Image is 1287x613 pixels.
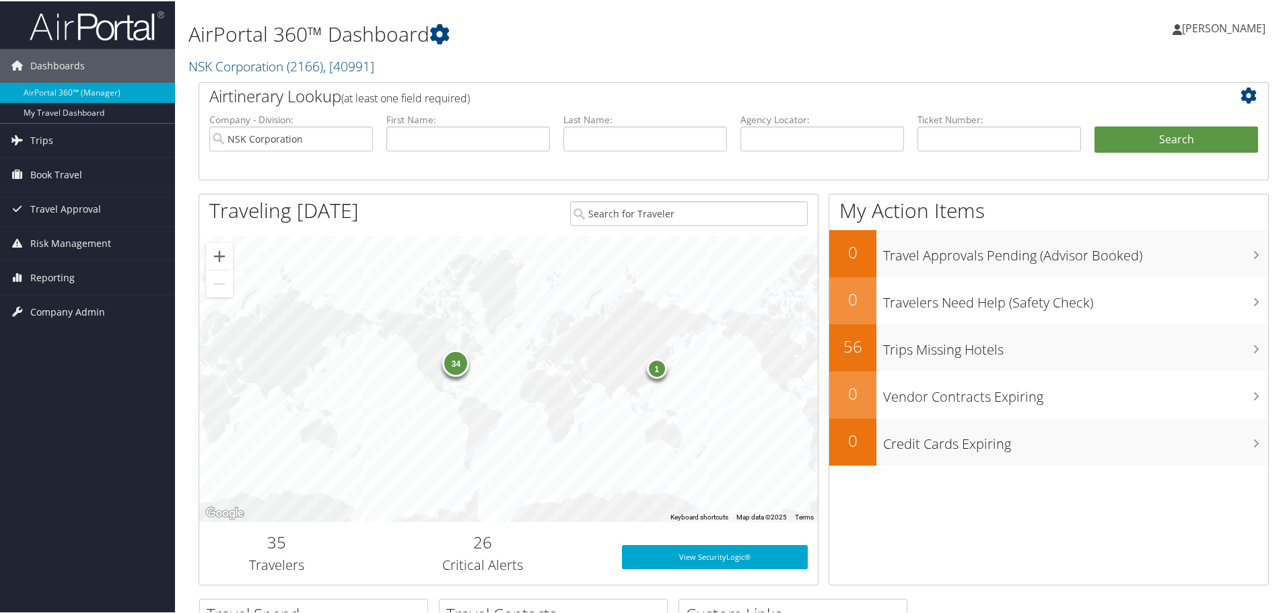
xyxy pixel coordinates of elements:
[30,9,164,40] img: airportal-logo.png
[883,380,1268,405] h3: Vendor Contracts Expiring
[209,195,359,223] h1: Traveling [DATE]
[364,530,602,552] h2: 26
[829,240,876,262] h2: 0
[829,229,1268,276] a: 0Travel Approvals Pending (Advisor Booked)
[30,157,82,190] span: Book Travel
[740,112,904,125] label: Agency Locator:
[442,348,469,375] div: 34
[287,56,323,74] span: ( 2166 )
[188,56,374,74] a: NSK Corporation
[883,285,1268,311] h3: Travelers Need Help (Safety Check)
[829,417,1268,464] a: 0Credit Cards Expiring
[323,56,374,74] span: , [ 40991 ]
[30,191,101,225] span: Travel Approval
[795,512,814,519] a: Terms (opens in new tab)
[829,276,1268,323] a: 0Travelers Need Help (Safety Check)
[1182,20,1265,34] span: [PERSON_NAME]
[341,89,470,104] span: (at least one field required)
[917,112,1081,125] label: Ticket Number:
[829,287,876,310] h2: 0
[30,48,85,81] span: Dashboards
[30,294,105,328] span: Company Admin
[883,427,1268,452] h3: Credit Cards Expiring
[203,503,247,521] img: Google
[209,554,344,573] h3: Travelers
[30,122,53,156] span: Trips
[622,544,808,568] a: View SecurityLogic®
[883,332,1268,358] h3: Trips Missing Hotels
[188,19,915,47] h1: AirPortal 360™ Dashboard
[670,511,728,521] button: Keyboard shortcuts
[829,370,1268,417] a: 0Vendor Contracts Expiring
[829,428,876,451] h2: 0
[829,195,1268,223] h1: My Action Items
[563,112,727,125] label: Last Name:
[646,357,666,377] div: 1
[203,503,247,521] a: Open this area in Google Maps (opens a new window)
[209,112,373,125] label: Company - Division:
[829,334,876,357] h2: 56
[883,238,1268,264] h3: Travel Approvals Pending (Advisor Booked)
[570,200,808,225] input: Search for Traveler
[364,554,602,573] h3: Critical Alerts
[209,83,1169,106] h2: Airtinerary Lookup
[206,242,233,268] button: Zoom in
[30,225,111,259] span: Risk Management
[209,530,344,552] h2: 35
[829,323,1268,370] a: 56Trips Missing Hotels
[30,260,75,293] span: Reporting
[386,112,550,125] label: First Name:
[736,512,787,519] span: Map data ©2025
[206,269,233,296] button: Zoom out
[1094,125,1258,152] button: Search
[1173,7,1279,47] a: [PERSON_NAME]
[829,381,876,404] h2: 0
